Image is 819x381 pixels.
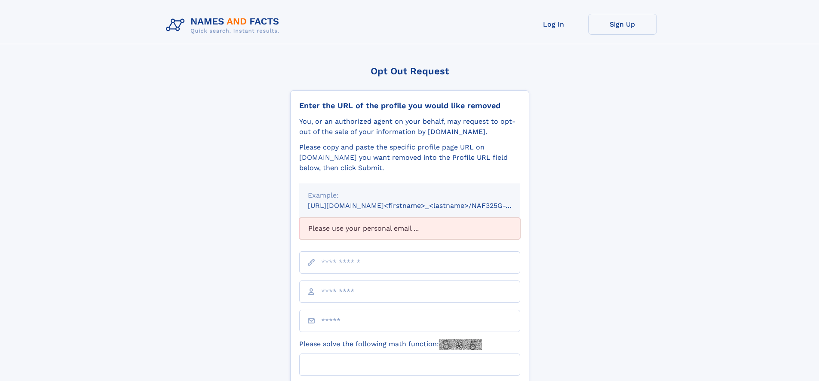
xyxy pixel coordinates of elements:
small: [URL][DOMAIN_NAME]<firstname>_<lastname>/NAF325G-xxxxxxxx [308,201,537,210]
div: You, or an authorized agent on your behalf, may request to opt-out of the sale of your informatio... [299,116,520,137]
div: Enter the URL of the profile you would like removed [299,101,520,110]
a: Log In [519,14,588,35]
a: Sign Up [588,14,657,35]
div: Opt Out Request [290,66,529,76]
div: Please use your personal email ... [299,218,520,239]
label: Please solve the following math function: [299,339,482,350]
div: Example: [308,190,512,201]
img: Logo Names and Facts [163,14,286,37]
div: Please copy and paste the specific profile page URL on [DOMAIN_NAME] you want removed into the Pr... [299,142,520,173]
